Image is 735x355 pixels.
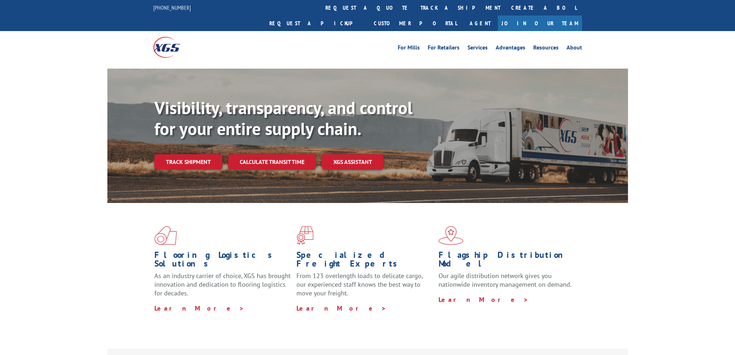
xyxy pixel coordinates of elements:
span: As an industry carrier of choice, XGS has brought innovation and dedication to flooring logistics... [154,272,291,297]
a: Calculate transit time [228,154,316,170]
img: xgs-icon-focused-on-flooring-red [296,226,313,245]
a: Learn More > [439,295,529,304]
a: Learn More > [296,304,386,312]
h1: Flagship Distribution Model [439,251,575,272]
a: [PHONE_NUMBER] [153,4,191,11]
a: For Retailers [428,45,460,53]
a: Request a pickup [264,16,368,31]
h1: Specialized Freight Experts [296,251,433,272]
img: xgs-icon-flagship-distribution-model-red [439,226,463,245]
h1: Flooring Logistics Solutions [154,251,291,272]
a: Join Our Team [498,16,582,31]
img: xgs-icon-total-supply-chain-intelligence-red [154,226,177,245]
a: Agent [462,16,498,31]
a: Services [467,45,488,53]
span: Our agile distribution network gives you nationwide inventory management on demand. [439,272,572,289]
a: Resources [533,45,559,53]
b: Visibility, transparency, and control for your entire supply chain. [154,96,413,140]
a: Advantages [496,45,525,53]
a: XGS ASSISTANT [322,154,384,170]
a: Customer Portal [368,16,462,31]
p: From 123 overlength loads to delicate cargo, our experienced staff knows the best way to move you... [296,272,433,304]
a: Track shipment [154,154,222,169]
a: About [567,45,582,53]
a: Learn More > [154,304,244,312]
a: For Mills [398,45,420,53]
